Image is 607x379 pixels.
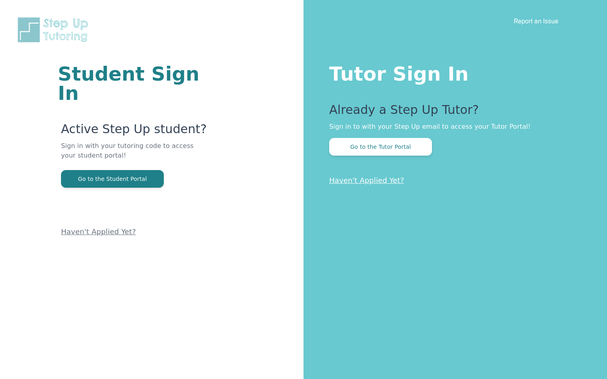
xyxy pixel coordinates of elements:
[61,170,164,188] button: Go to the Student Portal
[329,176,404,184] a: Haven't Applied Yet?
[61,227,136,236] a: Haven't Applied Yet?
[16,16,93,44] img: Step Up Tutoring horizontal logo
[329,143,432,150] a: Go to the Tutor Portal
[329,103,575,122] p: Already a Step Up Tutor?
[329,138,432,156] button: Go to the Tutor Portal
[61,122,207,141] p: Active Step Up student?
[61,141,207,170] p: Sign in with your tutoring code to access your student portal!
[61,175,164,182] a: Go to the Student Portal
[514,17,558,25] a: Report an Issue
[329,61,575,83] h1: Tutor Sign In
[58,64,207,103] h1: Student Sign In
[329,122,575,132] p: Sign in to with your Step Up email to access your Tutor Portal!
